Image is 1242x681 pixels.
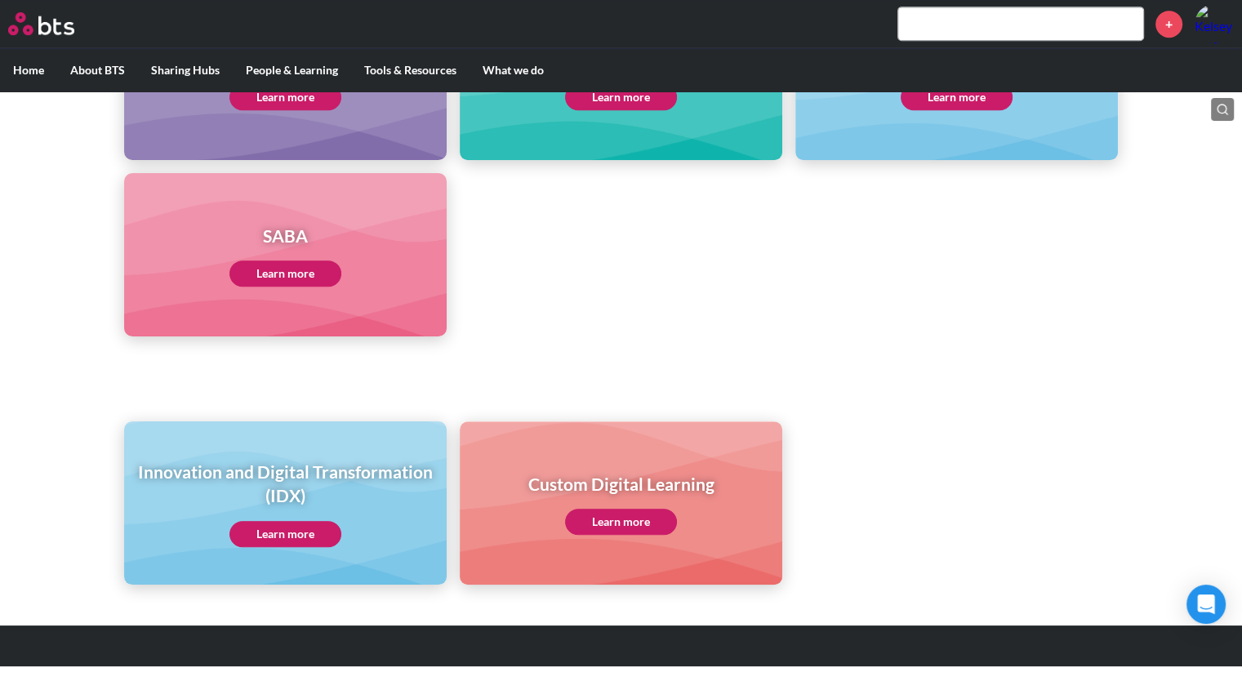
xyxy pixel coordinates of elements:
[565,509,677,535] a: Learn more
[470,49,557,91] label: What we do
[8,12,105,35] a: Go home
[1155,11,1182,38] a: +
[565,84,677,110] a: Learn more
[57,49,138,91] label: About BTS
[901,84,1013,110] a: Learn more
[1195,4,1234,43] img: Kelsey Raymond
[351,49,470,91] label: Tools & Resources
[233,49,351,91] label: People & Learning
[229,224,341,247] h1: SABA
[229,260,341,287] a: Learn more
[1186,585,1226,624] div: Open Intercom Messenger
[136,460,435,508] h1: Innovation and Digital Transformation (IDX)
[229,521,341,547] a: Learn more
[528,472,714,496] h1: Custom Digital Learning
[1195,4,1234,43] a: Profile
[8,12,74,35] img: BTS Logo
[229,84,341,110] a: Learn more
[138,49,233,91] label: Sharing Hubs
